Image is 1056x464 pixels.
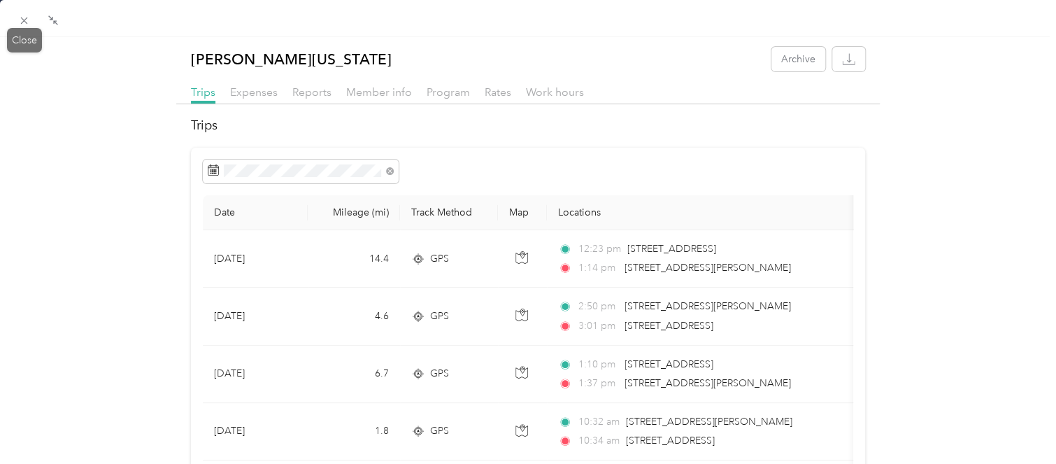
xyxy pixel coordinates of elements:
[430,423,449,439] span: GPS
[626,416,792,428] span: [STREET_ADDRESS][PERSON_NAME]
[625,300,791,312] span: [STREET_ADDRESS][PERSON_NAME]
[203,346,308,403] td: [DATE]
[578,376,618,391] span: 1:37 pm
[203,403,308,461] td: [DATE]
[191,47,392,71] p: [PERSON_NAME][US_STATE]
[203,288,308,345] td: [DATE]
[578,357,618,372] span: 1:10 pm
[292,85,331,99] span: Reports
[578,414,620,430] span: 10:32 am
[191,116,866,135] h2: Trips
[430,366,449,381] span: GPS
[625,358,713,370] span: [STREET_ADDRESS]
[526,85,584,99] span: Work hours
[771,47,825,71] button: Archive
[625,377,791,389] span: [STREET_ADDRESS][PERSON_NAME]
[203,195,308,230] th: Date
[430,251,449,267] span: GPS
[625,262,791,274] span: [STREET_ADDRESS][PERSON_NAME]
[578,241,621,257] span: 12:23 pm
[627,243,716,255] span: [STREET_ADDRESS]
[430,309,449,324] span: GPS
[625,320,713,332] span: [STREET_ADDRESS]
[578,433,620,449] span: 10:34 am
[578,318,618,334] span: 3:01 pm
[203,230,308,288] td: [DATE]
[485,85,511,99] span: Rates
[498,195,547,230] th: Map
[7,28,42,52] div: Close
[346,85,412,99] span: Member info
[308,346,400,403] td: 6.7
[308,288,400,345] td: 4.6
[308,403,400,461] td: 1.8
[578,299,618,314] span: 2:50 pm
[400,195,498,230] th: Track Method
[978,386,1056,464] iframe: Everlance-gr Chat Button Frame
[230,85,278,99] span: Expenses
[547,195,869,230] th: Locations
[427,85,470,99] span: Program
[578,260,618,276] span: 1:14 pm
[308,230,400,288] td: 14.4
[626,435,715,447] span: [STREET_ADDRESS]
[191,85,215,99] span: Trips
[308,195,400,230] th: Mileage (mi)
